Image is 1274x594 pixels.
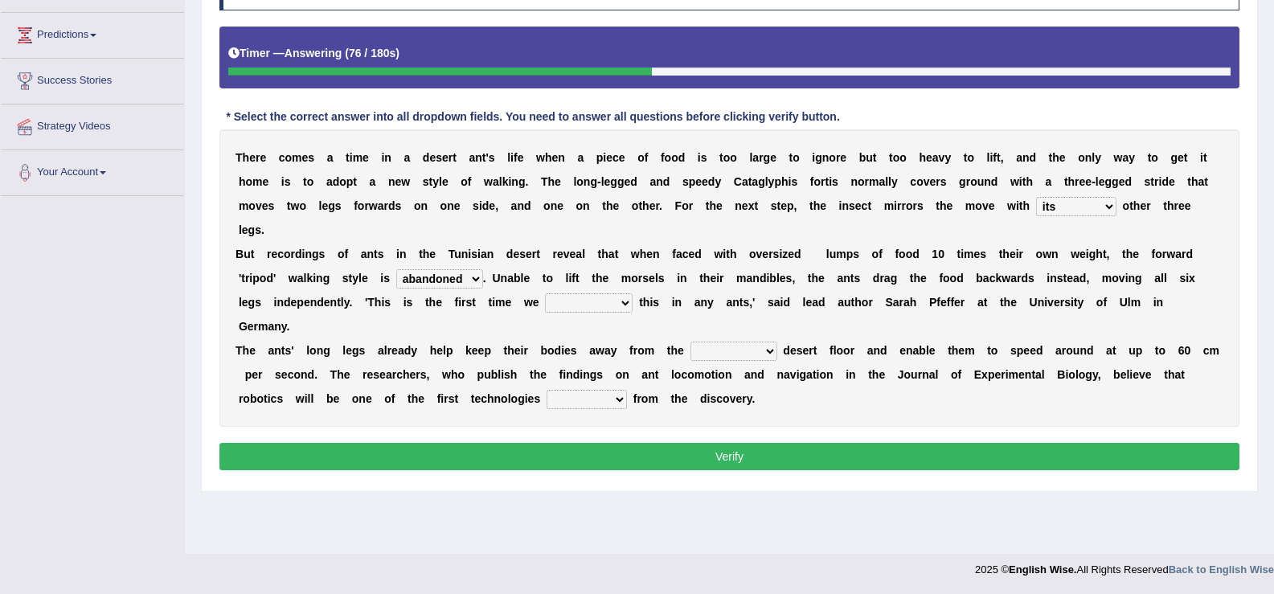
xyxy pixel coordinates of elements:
[536,151,545,164] b: w
[1105,175,1112,188] b: g
[1092,175,1096,188] b: -
[442,151,449,164] b: e
[1075,175,1079,188] b: r
[964,151,968,164] b: t
[442,175,449,188] b: e
[584,175,591,188] b: n
[489,151,495,164] b: s
[268,199,275,212] b: s
[836,151,840,164] b: r
[821,175,825,188] b: r
[815,151,822,164] b: g
[780,199,787,212] b: e
[1112,175,1119,188] b: g
[932,151,939,164] b: a
[991,175,998,188] b: d
[1095,151,1101,164] b: y
[551,151,558,164] b: e
[752,151,759,164] b: a
[219,443,1239,470] button: Verify
[659,199,662,212] b: .
[682,199,689,212] b: o
[243,151,250,164] b: h
[734,175,742,188] b: C
[624,175,630,188] b: e
[423,175,429,188] b: s
[1016,151,1022,164] b: a
[1079,175,1086,188] b: e
[541,175,548,188] b: T
[656,175,663,188] b: n
[319,199,322,212] b: l
[345,47,349,59] b: (
[655,199,659,212] b: r
[249,151,256,164] b: e
[414,199,421,212] b: o
[358,199,365,212] b: o
[423,151,430,164] b: d
[1169,175,1175,188] b: e
[518,151,524,164] b: e
[260,151,266,164] b: e
[285,175,291,188] b: s
[1,59,184,99] a: Success Stories
[353,175,357,188] b: t
[333,175,340,188] b: d
[543,199,551,212] b: o
[682,175,689,188] b: s
[1169,563,1274,576] a: Back to English Wise
[966,175,970,188] b: r
[742,175,748,188] b: a
[335,199,342,212] b: s
[511,175,518,188] b: n
[502,175,509,188] b: k
[461,175,468,188] b: o
[429,151,436,164] b: e
[473,199,479,212] b: s
[327,151,334,164] b: a
[661,151,665,164] b: f
[401,175,410,188] b: w
[1119,175,1125,188] b: e
[630,175,637,188] b: d
[557,199,563,212] b: e
[388,199,395,212] b: d
[1184,151,1188,164] b: t
[573,175,576,188] b: l
[987,151,990,164] b: l
[698,151,701,164] b: i
[468,175,472,188] b: f
[1078,151,1085,164] b: o
[879,175,885,188] b: a
[1026,175,1033,188] b: h
[328,199,335,212] b: g
[384,151,391,164] b: n
[752,175,758,188] b: a
[326,175,333,188] b: a
[285,151,293,164] b: o
[899,151,907,164] b: o
[262,199,268,212] b: e
[545,151,552,164] b: h
[292,151,301,164] b: m
[1085,151,1092,164] b: n
[524,199,531,212] b: d
[663,175,670,188] b: d
[944,151,951,164] b: y
[865,175,869,188] b: r
[822,151,830,164] b: n
[764,151,771,164] b: g
[617,175,625,188] b: g
[1151,151,1158,164] b: o
[514,151,518,164] b: f
[439,175,442,188] b: l
[774,175,781,188] b: p
[689,175,696,188] b: p
[1154,175,1158,188] b: r
[525,175,528,188] b: .
[885,175,888,188] b: l
[758,175,765,188] b: g
[252,175,262,188] b: m
[606,151,612,164] b: e
[793,151,800,164] b: o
